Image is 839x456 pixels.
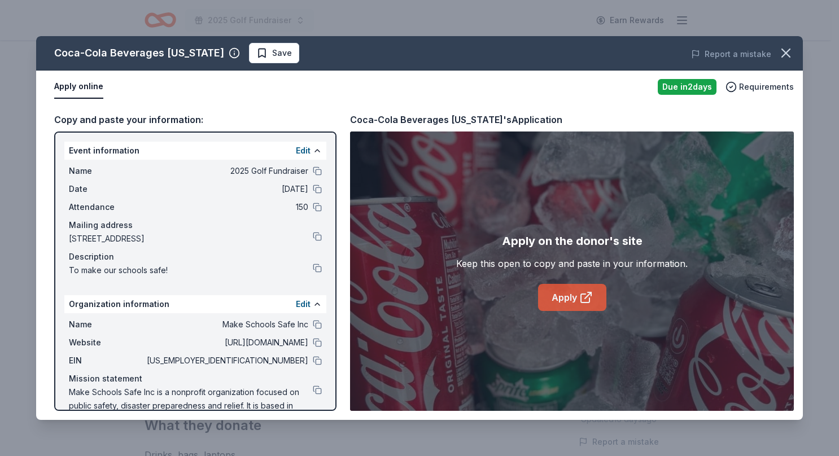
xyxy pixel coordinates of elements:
[691,47,771,61] button: Report a mistake
[739,80,794,94] span: Requirements
[145,336,308,349] span: [URL][DOMAIN_NAME]
[658,79,716,95] div: Due in 2 days
[272,46,292,60] span: Save
[249,43,299,63] button: Save
[296,144,311,157] button: Edit
[145,182,308,196] span: [DATE]
[69,318,145,331] span: Name
[456,257,688,270] div: Keep this open to copy and paste in your information.
[502,232,643,250] div: Apply on the donor's site
[69,218,322,232] div: Mailing address
[726,80,794,94] button: Requirements
[538,284,606,311] a: Apply
[145,164,308,178] span: 2025 Golf Fundraiser
[69,336,145,349] span: Website
[69,200,145,214] span: Attendance
[145,318,308,331] span: Make Schools Safe Inc
[69,250,322,264] div: Description
[350,112,562,127] div: Coca-Cola Beverages [US_STATE]'s Application
[69,372,322,385] div: Mission statement
[64,295,326,313] div: Organization information
[69,385,313,426] span: Make Schools Safe Inc is a nonprofit organization focused on public safety, disaster preparedness...
[69,232,313,245] span: [STREET_ADDRESS]
[54,44,224,62] div: Coca-Cola Beverages [US_STATE]
[69,182,145,196] span: Date
[69,264,313,277] span: To make our schools safe!
[69,164,145,178] span: Name
[69,354,145,367] span: EIN
[145,354,308,367] span: [US_EMPLOYER_IDENTIFICATION_NUMBER]
[64,142,326,160] div: Event information
[296,297,311,311] button: Edit
[145,200,308,214] span: 150
[54,75,103,99] button: Apply online
[54,112,337,127] div: Copy and paste your information:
